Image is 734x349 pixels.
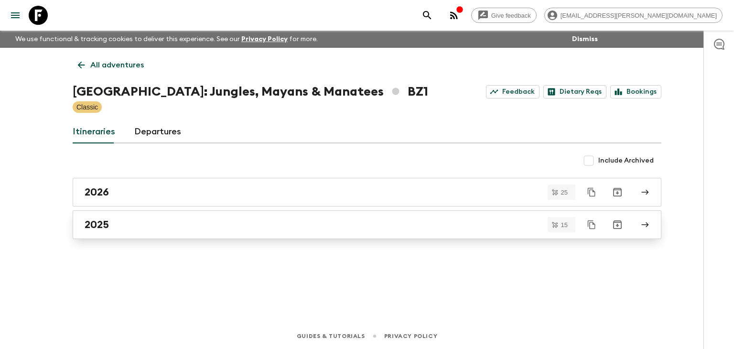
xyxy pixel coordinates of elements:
button: search adventures [418,6,437,25]
span: Give feedback [486,12,536,19]
h2: 2026 [85,186,109,198]
a: Bookings [610,85,661,98]
button: Duplicate [583,184,600,201]
h1: [GEOGRAPHIC_DATA]: Jungles, Mayans & Manatees BZ1 [73,82,428,101]
a: All adventures [73,55,149,75]
a: Feedback [486,85,540,98]
p: Classic [76,102,98,112]
a: Guides & Tutorials [297,331,365,341]
span: 25 [555,189,573,196]
button: Duplicate [583,216,600,233]
a: Privacy Policy [384,331,437,341]
a: Dietary Reqs [543,85,606,98]
span: Include Archived [598,156,654,165]
a: 2026 [73,178,661,207]
button: Dismiss [570,33,600,46]
a: Departures [134,120,181,143]
h2: 2025 [85,218,109,231]
a: 2025 [73,210,661,239]
button: menu [6,6,25,25]
button: Archive [608,183,627,202]
a: Give feedback [471,8,537,23]
p: All adventures [90,59,144,71]
span: [EMAIL_ADDRESS][PERSON_NAME][DOMAIN_NAME] [555,12,722,19]
button: Archive [608,215,627,234]
span: 15 [555,222,573,228]
a: Itineraries [73,120,115,143]
a: Privacy Policy [241,36,288,43]
p: We use functional & tracking cookies to deliver this experience. See our for more. [11,31,322,48]
div: [EMAIL_ADDRESS][PERSON_NAME][DOMAIN_NAME] [544,8,723,23]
